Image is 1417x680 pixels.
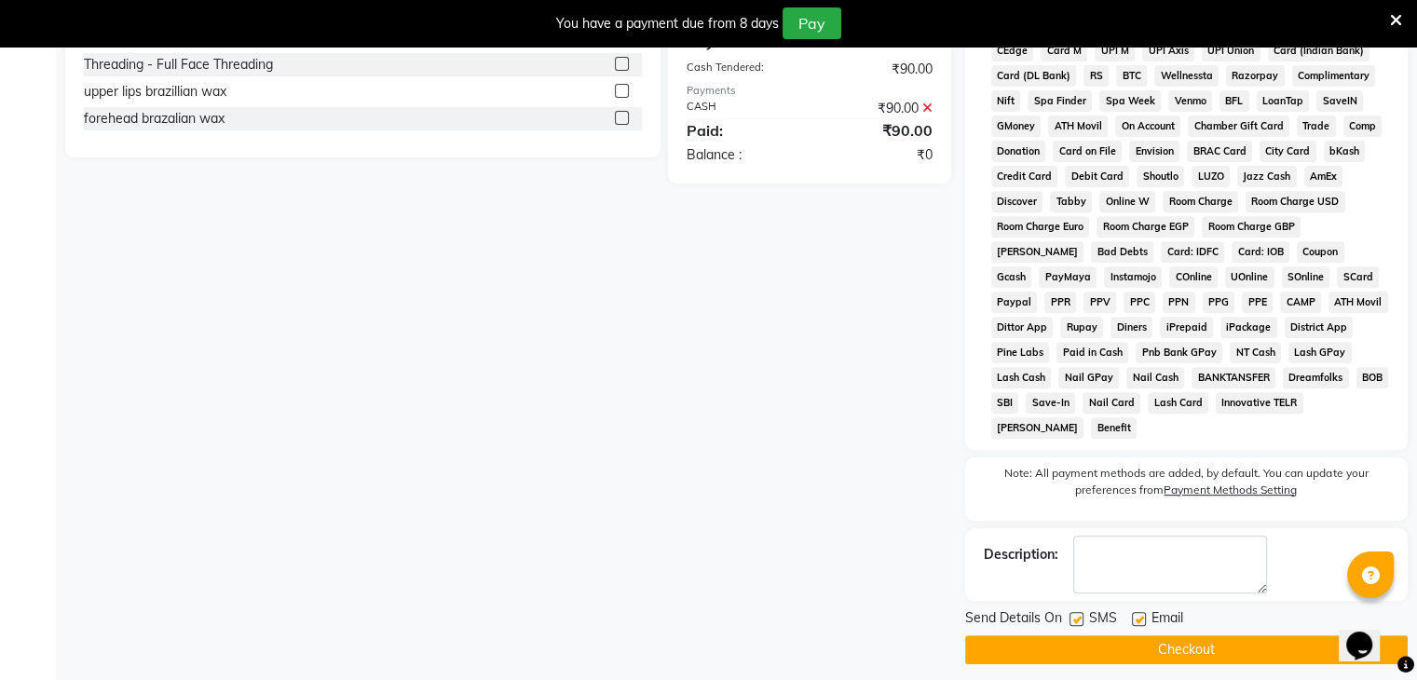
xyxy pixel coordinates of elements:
span: SCard [1337,266,1379,288]
span: Envision [1129,141,1179,162]
span: BOB [1356,367,1389,388]
span: Bad Debts [1091,241,1153,263]
span: Rupay [1060,317,1103,338]
span: Dittor App [991,317,1054,338]
span: Coupon [1297,241,1344,263]
span: BANKTANSFER [1192,367,1275,388]
span: Card: IDFC [1161,241,1224,263]
span: Comp [1343,116,1383,137]
span: Online W [1099,191,1155,212]
span: UPI Union [1202,40,1260,61]
span: Room Charge EGP [1097,216,1194,238]
span: Complimentary [1292,65,1376,87]
iframe: chat widget [1339,605,1398,661]
span: COnline [1169,266,1218,288]
span: Card (DL Bank) [991,65,1077,87]
span: NT Cash [1230,342,1281,363]
span: City Card [1260,141,1316,162]
span: ATH Movil [1328,292,1388,313]
div: ₹90.00 [810,99,947,118]
div: You have a payment due from 8 days [556,14,779,34]
span: Lash Card [1148,392,1208,414]
span: SaveIN [1316,90,1363,112]
span: Pnb Bank GPay [1136,342,1222,363]
span: Paid in Cash [1056,342,1128,363]
span: Paypal [991,292,1038,313]
span: UPI M [1095,40,1135,61]
span: BFL [1219,90,1249,112]
span: CEdge [991,40,1034,61]
span: Trade [1297,116,1336,137]
span: On Account [1115,116,1180,137]
div: upper lips brazillian wax [84,82,226,102]
label: Note: All payment methods are added, by default. You can update your preferences from [984,465,1389,506]
span: Lash Cash [991,367,1052,388]
span: Lash GPay [1288,342,1352,363]
span: Room Charge USD [1246,191,1345,212]
span: BRAC Card [1187,141,1252,162]
span: Room Charge [1163,191,1238,212]
span: [PERSON_NAME] [991,417,1084,439]
span: LoanTap [1257,90,1310,112]
span: PPE [1242,292,1273,313]
span: Card on File [1053,141,1122,162]
span: Discover [991,191,1043,212]
span: Card: IOB [1232,241,1289,263]
span: SMS [1089,608,1117,632]
span: Save-In [1026,392,1075,414]
span: Nift [991,90,1021,112]
div: ₹90.00 [810,119,947,142]
span: PPR [1044,292,1076,313]
span: SOnline [1282,266,1330,288]
span: UOnline [1225,266,1274,288]
span: Diners [1110,317,1152,338]
span: bKash [1324,141,1366,162]
div: CASH [673,99,810,118]
span: Debit Card [1065,166,1129,187]
span: PayMaya [1039,266,1097,288]
span: Room Charge GBP [1202,216,1301,238]
span: Pine Labs [991,342,1050,363]
div: Balance : [673,145,810,165]
div: Cash Tendered: [673,60,810,79]
span: PPN [1163,292,1195,313]
label: Payment Methods Setting [1164,482,1297,498]
div: forehead brazalian wax [84,109,225,129]
button: Pay [783,7,841,39]
div: ₹0 [810,145,947,165]
span: PPG [1203,292,1235,313]
span: Instamojo [1104,266,1162,288]
span: CAMP [1280,292,1321,313]
span: BTC [1116,65,1147,87]
span: Spa Week [1099,90,1161,112]
span: Donation [991,141,1046,162]
span: iPrepaid [1160,317,1213,338]
div: Threading - Full Face Threading [84,55,273,75]
span: Room Charge Euro [991,216,1090,238]
span: Jazz Cash [1237,166,1297,187]
span: Shoutlo [1137,166,1184,187]
span: RS [1083,65,1109,87]
span: PPV [1083,292,1116,313]
span: Card (Indian Bank) [1268,40,1370,61]
span: UPI Axis [1142,40,1194,61]
span: Innovative TELR [1216,392,1303,414]
span: District App [1285,317,1354,338]
span: [PERSON_NAME] [991,241,1084,263]
span: Wellnessta [1154,65,1219,87]
span: Card M [1041,40,1087,61]
div: Paid: [673,119,810,142]
span: Nail Cash [1126,367,1184,388]
span: Email [1151,608,1183,632]
span: SBI [991,392,1019,414]
button: Checkout [965,635,1408,664]
span: Tabby [1050,191,1092,212]
div: Payments [687,83,933,99]
span: Gcash [991,266,1032,288]
span: Nail Card [1083,392,1140,414]
span: Benefit [1091,417,1137,439]
span: Nail GPay [1058,367,1119,388]
span: LUZO [1192,166,1230,187]
span: GMoney [991,116,1042,137]
span: iPackage [1220,317,1277,338]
